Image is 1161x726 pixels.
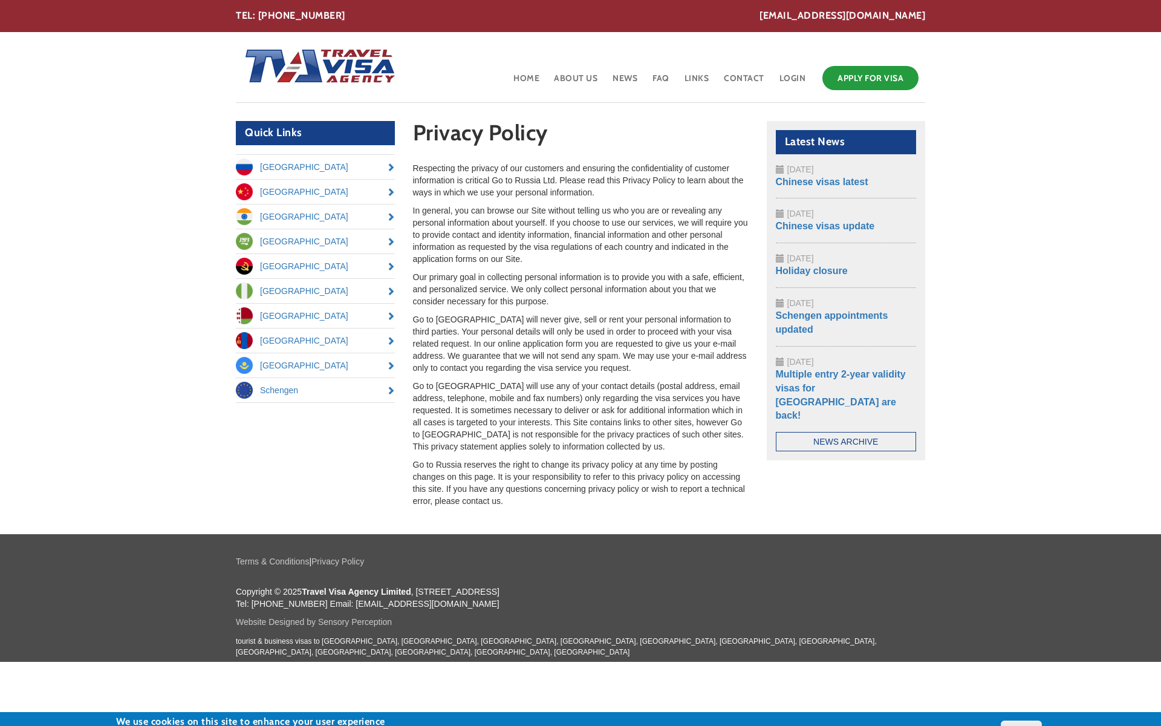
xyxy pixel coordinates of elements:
a: [GEOGRAPHIC_DATA] [236,229,395,253]
a: Schengen appointments updated [776,310,888,335]
a: [GEOGRAPHIC_DATA] [236,329,395,353]
h2: Latest News [776,130,917,154]
a: [GEOGRAPHIC_DATA] [236,180,395,204]
a: [EMAIL_ADDRESS][DOMAIN_NAME] [759,9,925,23]
a: Chinese visas update [776,221,875,231]
a: Links [683,63,711,102]
span: [DATE] [787,357,814,367]
span: [DATE] [787,165,814,174]
a: Home [512,63,541,102]
p: In general, you can browse our Site without telling us who you are or revealing any personal info... [413,204,749,265]
a: [GEOGRAPHIC_DATA] [236,304,395,328]
a: [GEOGRAPHIC_DATA] [236,204,395,229]
a: Holiday closure [776,266,848,276]
img: Home [236,37,397,97]
strong: Travel Visa Agency Limited [302,587,411,597]
p: | [236,555,925,567]
p: Go to [GEOGRAPHIC_DATA] will use any of your contact details (postal address, email address, tele... [413,380,749,453]
a: News [611,63,639,102]
a: Website Designed by Sensory Perception [236,617,392,627]
a: Schengen [236,378,395,402]
a: Chinese visas latest [776,177,868,187]
a: Privacy Policy [311,557,364,566]
p: tourist & business visas to [GEOGRAPHIC_DATA], [GEOGRAPHIC_DATA], [GEOGRAPHIC_DATA], [GEOGRAPHIC_... [236,636,925,657]
a: About Us [553,63,599,102]
p: Go to [GEOGRAPHIC_DATA] will never give, sell or rent your personal information to third parties.... [413,313,749,374]
p: Copyright © 2025 , [STREET_ADDRESS] Tel: [PHONE_NUMBER] Email: [EMAIL_ADDRESS][DOMAIN_NAME] [236,586,925,610]
span: [DATE] [787,253,814,263]
p: Go to Russia reserves the right to change its privacy policy at any time by posting changes on th... [413,459,749,507]
a: [GEOGRAPHIC_DATA] [236,353,395,378]
span: [DATE] [787,209,814,218]
span: [DATE] [787,298,814,308]
div: TEL: [PHONE_NUMBER] [236,9,925,23]
a: Contact [723,63,766,102]
a: [GEOGRAPHIC_DATA] [236,155,395,179]
a: Apply for Visa [822,66,919,90]
a: [GEOGRAPHIC_DATA] [236,279,395,303]
h1: Privacy Policy [413,121,749,151]
a: News Archive [776,432,917,451]
a: FAQ [651,63,671,102]
a: Login [778,63,807,102]
a: Terms & Conditions [236,557,309,566]
a: [GEOGRAPHIC_DATA] [236,254,395,278]
p: Respecting the privacy of our customers and ensuring the confidentiality of customer information ... [413,162,749,198]
a: Multiple entry 2-year validity visas for [GEOGRAPHIC_DATA] are back! [776,369,906,421]
p: Our primary goal in collecting personal information is to provide you with a safe, efficient, and... [413,271,749,307]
